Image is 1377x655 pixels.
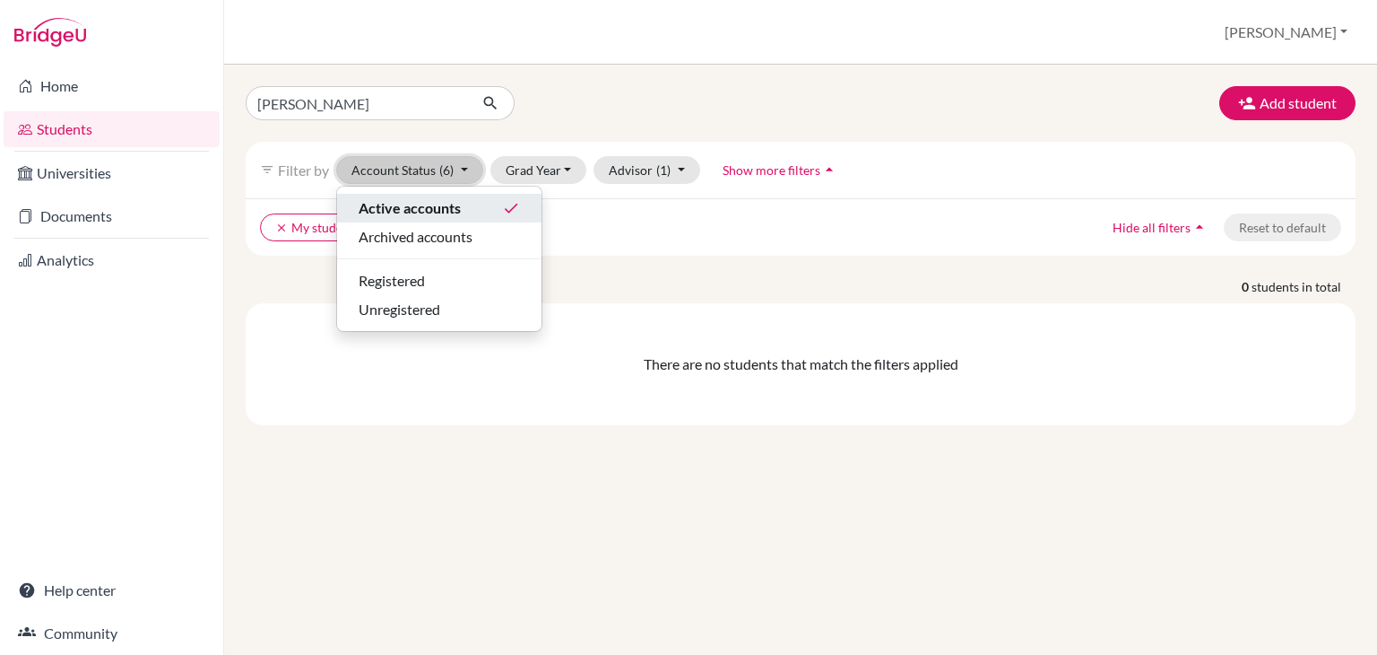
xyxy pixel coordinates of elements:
span: Active accounts [359,197,461,219]
button: Add student [1219,86,1355,120]
button: clearMy students [260,214,375,241]
button: Active accountsdone [337,194,541,223]
button: [PERSON_NAME] [1217,15,1355,49]
a: Universities [4,155,220,191]
button: Hide all filtersarrow_drop_up [1097,214,1224,241]
div: Account Status(6) [336,186,542,332]
i: clear [275,222,288,234]
button: Reset to default [1224,214,1341,241]
i: arrow_drop_up [820,161,838,179]
button: Advisor(1) [593,156,700,184]
a: Students [4,111,220,147]
span: students in total [1251,277,1355,296]
strong: 0 [1242,277,1251,296]
button: Grad Year [490,156,587,184]
span: (1) [656,162,671,178]
span: Registered [359,270,425,292]
span: Show more filters [723,162,820,178]
i: done [502,199,520,217]
a: Community [4,616,220,651]
span: Filter by [278,162,329,179]
button: Archived accounts [337,223,541,251]
span: Archived accounts [359,226,472,248]
button: Show more filtersarrow_drop_up [707,156,853,184]
i: filter_list [260,162,274,177]
span: Hide all filters [1113,220,1191,235]
a: Home [4,68,220,104]
img: Bridge-U [14,18,86,47]
a: Documents [4,198,220,234]
span: (6) [439,162,454,178]
a: Help center [4,572,220,608]
button: Unregistered [337,295,541,324]
button: Registered [337,266,541,295]
a: Analytics [4,242,220,278]
i: arrow_drop_up [1191,218,1208,236]
input: Find student by name... [246,86,468,120]
span: Unregistered [359,299,440,320]
button: Account Status(6) [336,156,483,184]
div: There are no students that match the filters applied [260,354,1341,375]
